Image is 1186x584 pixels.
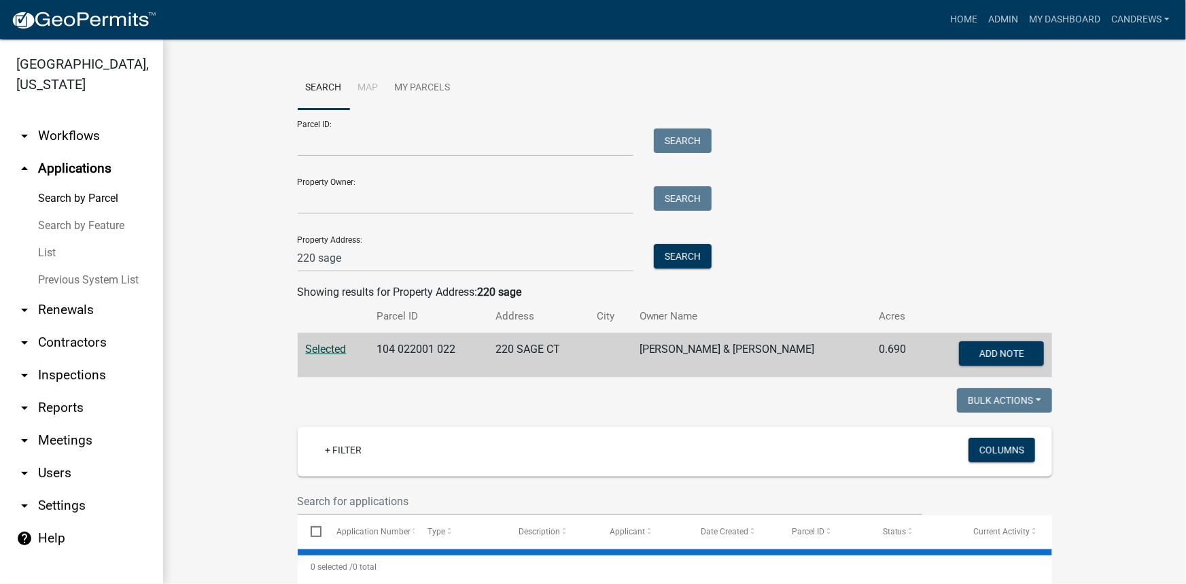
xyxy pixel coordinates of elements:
[519,527,560,536] span: Description
[16,465,33,481] i: arrow_drop_down
[16,334,33,351] i: arrow_drop_down
[654,128,712,153] button: Search
[16,530,33,547] i: help
[957,388,1052,413] button: Bulk Actions
[631,300,871,332] th: Owner Name
[688,515,779,548] datatable-header-cell: Date Created
[488,300,589,332] th: Address
[1106,7,1175,33] a: candrews
[969,438,1035,462] button: Columns
[298,515,324,548] datatable-header-cell: Select
[1024,7,1106,33] a: My Dashboard
[701,527,748,536] span: Date Created
[311,562,353,572] span: 0 selected /
[506,515,597,548] datatable-header-cell: Description
[871,333,925,378] td: 0.690
[298,487,923,515] input: Search for applications
[16,498,33,514] i: arrow_drop_down
[428,527,445,536] span: Type
[16,432,33,449] i: arrow_drop_down
[369,300,488,332] th: Parcel ID
[871,300,925,332] th: Acres
[974,527,1030,536] span: Current Activity
[883,527,907,536] span: Status
[324,515,415,548] datatable-header-cell: Application Number
[336,527,411,536] span: Application Number
[478,286,522,298] strong: 220 sage
[631,333,871,378] td: [PERSON_NAME] & [PERSON_NAME]
[779,515,870,548] datatable-header-cell: Parcel ID
[16,128,33,144] i: arrow_drop_down
[488,333,589,378] td: 220 SAGE CT
[16,367,33,383] i: arrow_drop_down
[945,7,983,33] a: Home
[792,527,824,536] span: Parcel ID
[16,400,33,416] i: arrow_drop_down
[387,67,459,110] a: My Parcels
[610,527,645,536] span: Applicant
[654,244,712,269] button: Search
[654,186,712,211] button: Search
[415,515,506,548] datatable-header-cell: Type
[870,515,961,548] datatable-header-cell: Status
[369,333,488,378] td: 104 022001 022
[298,550,1052,584] div: 0 total
[589,300,631,332] th: City
[314,438,372,462] a: + Filter
[979,348,1024,359] span: Add Note
[298,284,1052,300] div: Showing results for Property Address:
[306,343,347,356] a: Selected
[597,515,688,548] datatable-header-cell: Applicant
[961,515,1052,548] datatable-header-cell: Current Activity
[16,302,33,318] i: arrow_drop_down
[983,7,1024,33] a: Admin
[298,67,350,110] a: Search
[959,341,1044,366] button: Add Note
[16,160,33,177] i: arrow_drop_up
